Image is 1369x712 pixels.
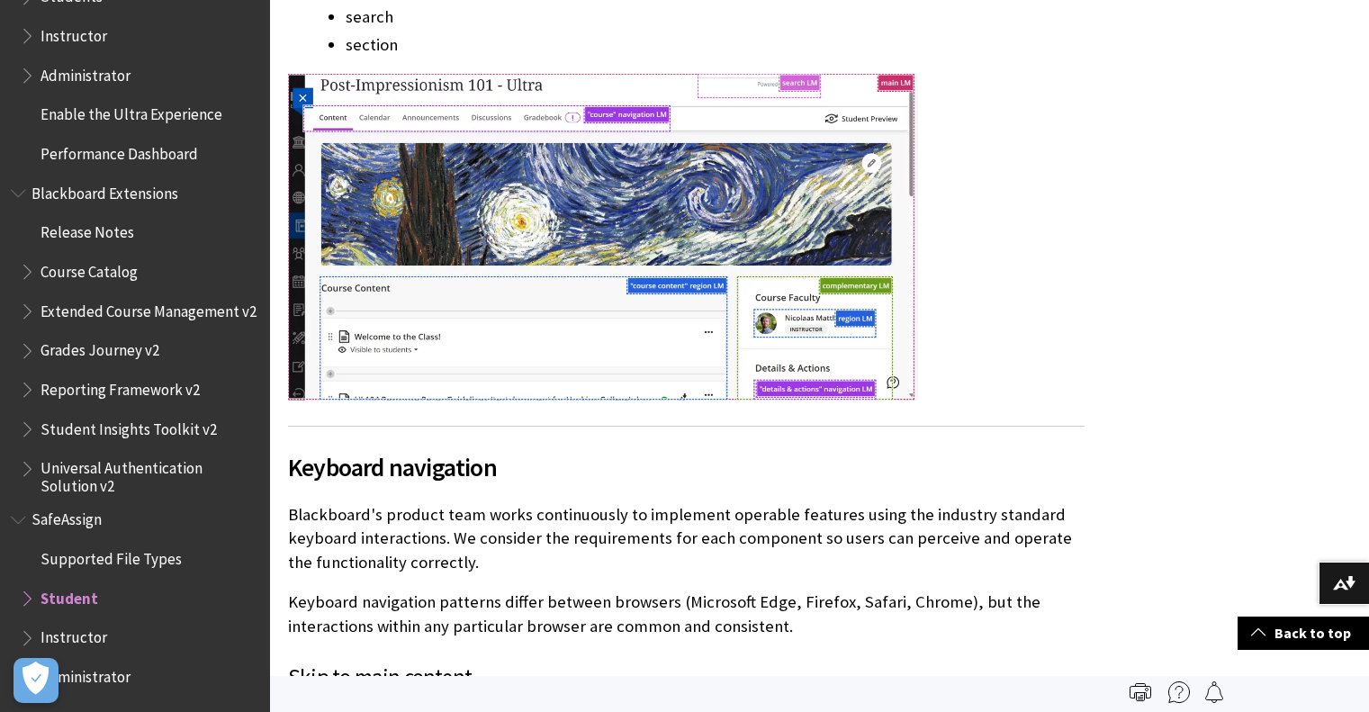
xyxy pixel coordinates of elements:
span: Release Notes [41,218,134,242]
nav: Book outline for Blackboard Extensions [11,178,259,496]
span: Instructor [41,623,107,647]
span: Instructor [41,21,107,45]
span: Performance Dashboard [41,139,198,163]
p: Keyboard navigation patterns differ between browsers (Microsoft Edge, Firefox, Safari, Chrome), b... [288,590,1085,637]
span: Course Catalog [41,257,138,281]
img: Print [1130,681,1151,703]
img: More help [1168,681,1190,703]
button: Open Preferences [14,658,59,703]
span: Extended Course Management v2 [41,296,257,320]
span: Supported File Types [41,544,182,568]
a: Back to top [1238,617,1369,650]
h3: Skip to main content [288,661,1085,695]
span: Grades Journey v2 [41,336,159,360]
span: Administrator [41,60,131,85]
p: Blackboard's product team works continuously to implement operable features using the industry st... [288,503,1085,574]
span: Enable the Ultra Experience [41,100,222,124]
li: search [346,5,1085,30]
span: SafeAssign [32,505,102,529]
li: section [346,32,1085,58]
span: Reporting Framework v2 [41,374,200,399]
span: Keyboard navigation [288,448,1085,486]
span: Student Insights Toolkit v2 [41,414,217,438]
nav: Book outline for Blackboard SafeAssign [11,505,259,692]
span: Blackboard Extensions [32,178,178,203]
img: Course content page structure by landmarks [288,74,918,401]
img: Follow this page [1203,681,1225,703]
span: Universal Authentication Solution v2 [41,454,257,496]
span: Administrator [41,662,131,686]
span: Student [41,583,98,608]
